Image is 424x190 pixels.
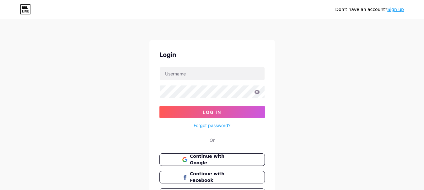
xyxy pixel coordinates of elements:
[159,153,265,166] button: Continue with Google
[190,171,242,184] span: Continue with Facebook
[190,153,242,166] span: Continue with Google
[160,67,265,80] input: Username
[194,122,230,129] a: Forgot password?
[203,110,221,115] span: Log In
[159,50,265,59] div: Login
[387,7,404,12] a: Sign up
[159,106,265,118] button: Log In
[335,6,404,13] div: Don't have an account?
[159,171,265,183] button: Continue with Facebook
[210,137,215,143] div: Or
